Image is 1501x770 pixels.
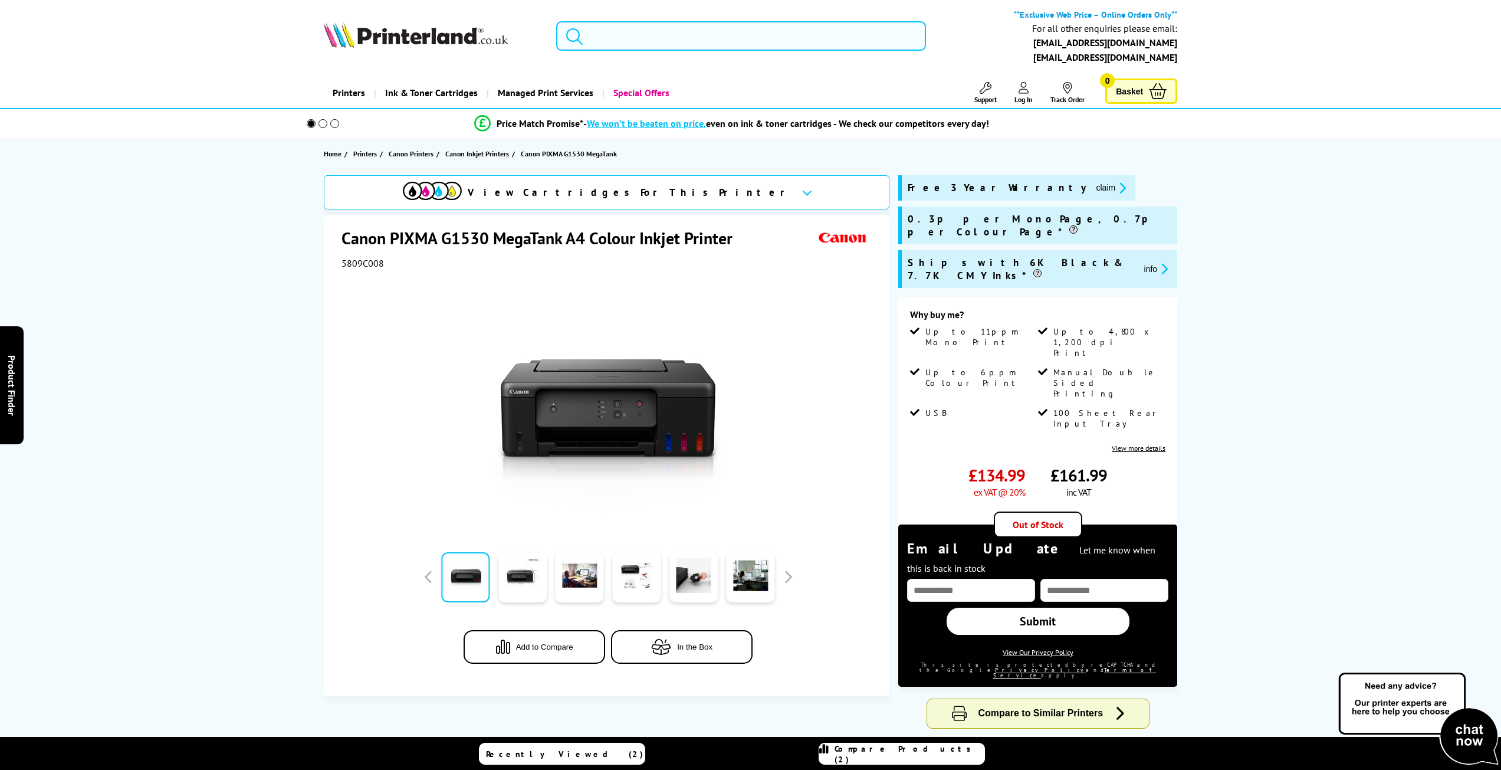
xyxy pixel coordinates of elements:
[602,78,678,108] a: Special Offers
[611,630,753,664] button: In the Box
[521,149,617,158] span: Canon PIXMA G1530 MegaTank
[516,643,573,651] span: Add to Compare
[389,148,433,160] span: Canon Printers
[324,22,508,48] img: Printerland Logo
[816,227,870,249] img: Canon
[974,82,997,104] a: Support
[993,667,1157,679] a: Terms of Service
[994,512,1082,538] div: Out of Stock
[341,227,744,249] h1: Canon PIXMA G1530 MegaTank A4 Colour Inkjet Printer
[486,749,643,759] span: Recently Viewed (2)
[1050,464,1107,486] span: £161.99
[385,78,478,108] span: Ink & Toner Cartridges
[925,367,1035,388] span: Up to 6ppm Colour Print
[1100,73,1115,88] span: 0
[479,743,645,765] a: Recently Viewed (2)
[1053,326,1163,358] span: Up to 4,800 x 1,200 dpi Print
[583,117,989,129] div: - even on ink & toner cartridges - We check our competitors every day!
[341,257,384,269] span: 5809C008
[464,630,605,664] button: Add to Compare
[1033,51,1177,63] a: [EMAIL_ADDRESS][DOMAIN_NAME]
[1141,262,1172,276] button: promo-description
[1112,444,1165,453] a: View more details
[908,181,1086,195] span: Free 3 Year Warranty
[285,113,1180,134] li: modal_Promise
[925,326,1035,348] span: Up to 11ppm Mono Print
[497,117,583,129] span: Price Match Promise*
[389,148,436,160] a: Canon Printers
[324,78,374,108] a: Printers
[6,355,18,415] span: Product Finder
[974,486,1025,498] span: ex VAT @ 20%
[1014,95,1033,104] span: Log In
[587,117,706,129] span: We won’t be beaten on price,
[925,408,946,418] span: USB
[947,608,1129,635] a: Submit
[978,708,1103,718] span: Compare to Similar Printers
[908,212,1171,238] span: 0.3p per Mono Page, 0.7p per Colour Page*
[353,148,380,160] a: Printers
[1014,82,1033,104] a: Log In
[907,544,1155,574] span: Let me know when this is back in stock
[995,667,1086,673] a: Privacy Policy
[1003,648,1073,657] a: View Our Privacy Policy
[492,293,724,524] img: Canon PIXMA G1530 MegaTank
[1336,671,1501,768] img: Open Live Chat window
[374,78,487,108] a: Ink & Toner Cartridges
[1053,408,1163,429] span: 100 Sheet Rear Input Tray
[1053,367,1163,399] span: Manual Double Sided Printing
[1092,181,1129,195] button: promo-description
[468,186,792,199] span: View Cartridges For This Printer
[907,662,1168,678] div: This site is protected by reCAPTCHA and the Google and apply.
[324,22,541,50] a: Printerland Logo
[445,148,509,160] span: Canon Inkjet Printers
[908,256,1134,282] span: Ships with 6K Black & 7.7K CMY Inks*
[445,148,512,160] a: Canon Inkjet Printers
[487,78,602,108] a: Managed Print Services
[1050,82,1085,104] a: Track Order
[677,643,712,651] span: In the Box
[974,95,997,104] span: Support
[1116,83,1143,99] span: Basket
[324,148,341,160] span: Home
[819,743,985,765] a: Compare Products (2)
[353,148,377,160] span: Printers
[1105,78,1177,104] a: Basket 0
[324,148,344,160] a: Home
[907,539,1168,576] div: Email Update
[1032,23,1177,34] div: For all other enquiries please email:
[968,464,1025,486] span: £134.99
[1066,486,1091,498] span: inc VAT
[910,309,1165,326] div: Why buy me?
[1014,9,1177,20] b: **Exclusive Web Price – Online Orders Only**
[835,743,984,765] span: Compare Products (2)
[927,699,1149,728] button: Compare to Similar Printers
[1033,37,1177,48] a: [EMAIL_ADDRESS][DOMAIN_NAME]
[403,182,462,200] img: cmyk-icon.svg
